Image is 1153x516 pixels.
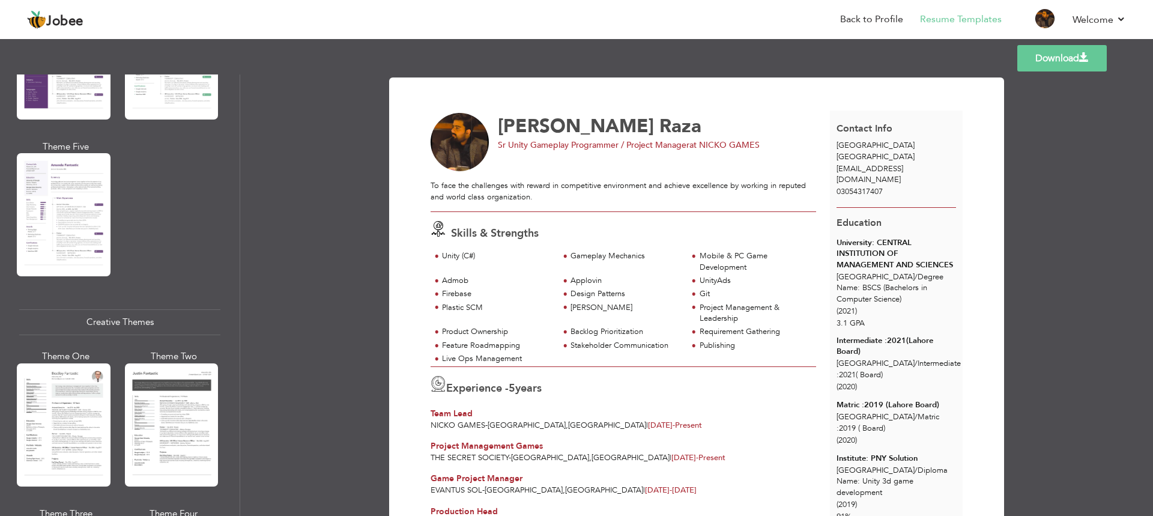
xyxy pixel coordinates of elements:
div: Theme Two [127,350,221,363]
div: UnityAds [700,275,810,287]
a: Resume Templates [920,13,1002,26]
span: [GEOGRAPHIC_DATA] [565,485,643,496]
span: (2020) [837,381,857,392]
span: / [915,465,918,476]
span: Game Project Manager [431,473,522,484]
span: Sr Unity Gameplay Programmer / Project Manager [498,139,689,151]
span: Education [837,216,882,229]
span: at NICKO GAMES [689,139,760,151]
span: [DATE] [645,485,672,496]
div: Project Management & Leadership [700,302,810,324]
span: Project Management Games [431,440,543,452]
span: [GEOGRAPHIC_DATA] Intermediate :2021( Board) [837,358,961,380]
div: Plastic SCM [442,302,552,314]
span: Present [648,420,702,431]
span: 5 [509,381,515,396]
span: [PERSON_NAME] [498,114,654,139]
span: , [589,452,592,463]
span: | [643,485,645,496]
span: [GEOGRAPHIC_DATA] [568,420,646,431]
span: [GEOGRAPHIC_DATA] Diploma Name: Unity 3d game development [837,465,948,498]
span: Jobee [46,15,83,28]
span: [GEOGRAPHIC_DATA] [511,452,589,463]
div: Product Ownership [442,326,552,338]
span: (2019) [837,499,857,510]
span: (2020) [837,435,857,446]
div: Design Patterns [570,288,680,300]
span: / [915,272,918,282]
div: Gameplay Mechanics [570,250,680,262]
span: The Secret Society [431,452,509,463]
span: [EMAIL_ADDRESS][DOMAIN_NAME] [837,163,903,186]
div: Unity (C#) [442,250,552,262]
div: Theme Five [19,141,113,153]
span: - [673,420,675,431]
div: Publishing [700,340,810,351]
div: Firebase [442,288,552,300]
img: jobee.io [27,10,46,29]
span: [GEOGRAPHIC_DATA] [485,485,563,496]
span: [GEOGRAPHIC_DATA] Degree Name: BSCS (Bachelors in Computer Science) [837,272,943,305]
span: / [915,358,918,369]
span: [GEOGRAPHIC_DATA] [837,140,915,151]
div: Intermediate :2021(Lahore Board) [837,335,956,357]
div: [PERSON_NAME] [570,302,680,314]
span: - [509,452,511,463]
div: To face the challenges with reward in competitive environment and achieve excellence by working i... [431,180,816,202]
span: NICKO GAMES [431,420,485,431]
span: , [566,420,568,431]
div: Git [700,288,810,300]
span: Experience - [446,381,509,396]
span: [GEOGRAPHIC_DATA] Matric :2019 ( Board) [837,411,939,434]
span: [GEOGRAPHIC_DATA] [488,420,566,431]
span: Skills & Strengths [451,226,539,241]
span: 3.1 GPA [837,318,865,329]
span: [DATE] [671,452,698,463]
div: Theme One [19,350,113,363]
div: Mobile & PC Game Development [700,250,810,273]
a: Jobee [27,10,83,29]
div: Institute: PNY Solution [837,453,956,464]
div: Creative Themes [19,309,220,335]
div: Stakeholder Communication [570,340,680,351]
a: Download [1017,45,1107,71]
div: University: CENTRAL INSTITUTION OF MANAGEMENT AND SCIENCES [837,237,956,271]
span: [DATE] [645,485,697,496]
span: - [696,452,698,463]
span: Raza [659,114,701,139]
span: Contact Info [837,122,892,135]
span: - [482,485,485,496]
span: Present [671,452,725,463]
span: - [485,420,488,431]
span: Team Lead [431,408,473,419]
div: Feature Roadmapping [442,340,552,351]
a: Back to Profile [840,13,903,26]
span: | [646,420,648,431]
span: [DATE] [648,420,675,431]
span: | [670,452,671,463]
div: Live Ops Management [442,353,552,365]
a: Welcome [1073,13,1126,27]
span: Evantus Sol [431,485,482,496]
label: years [509,381,542,396]
div: Requirement Gathering [700,326,810,338]
span: [GEOGRAPHIC_DATA] [837,151,915,162]
div: Admob [442,275,552,287]
div: Matric :2019 (Lahore Board) [837,399,956,411]
span: 03054317407 [837,186,883,197]
span: (2021) [837,306,857,317]
img: No image [431,113,489,172]
div: Backlog Prioritization [570,326,680,338]
img: Profile Img [1035,9,1055,28]
span: [GEOGRAPHIC_DATA] [592,452,670,463]
div: Applovin [570,275,680,287]
span: / [915,411,918,422]
span: - [670,485,672,496]
span: , [563,485,565,496]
